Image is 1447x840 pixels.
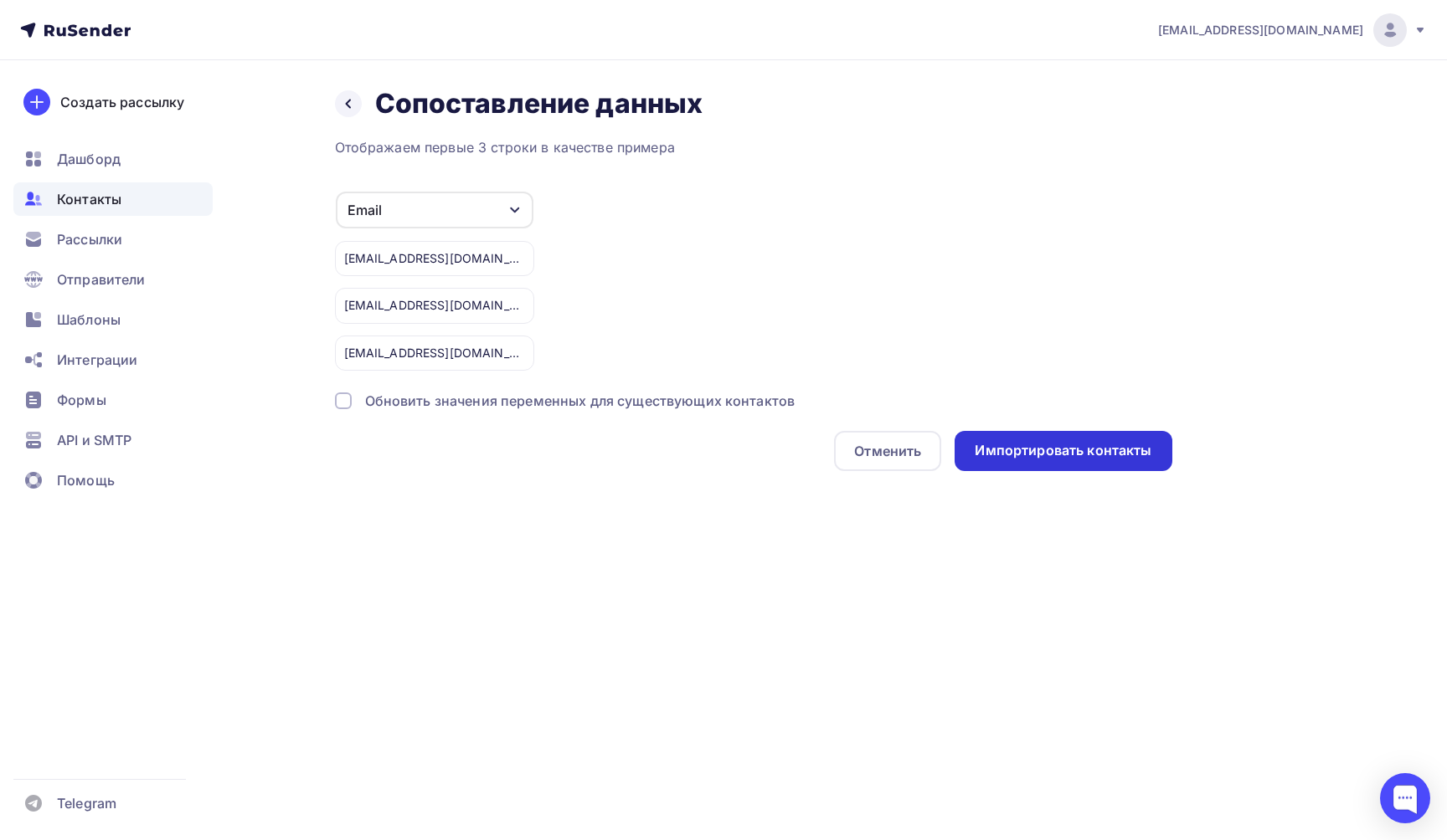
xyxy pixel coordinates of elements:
[13,182,213,216] a: Контакты
[57,229,122,249] span: Рассылки
[13,263,213,296] a: Отправители
[13,383,213,417] a: Формы
[57,430,131,450] span: API и SMTP
[335,288,534,323] div: [EMAIL_ADDRESS][DOMAIN_NAME]
[57,793,116,813] span: Telegram
[335,191,534,229] button: Email
[365,391,796,411] div: Обновить значения переменных для существующих контактов
[975,441,1151,460] div: Импортировать контакты
[57,310,121,330] span: Шаблоны
[335,241,534,276] div: [EMAIL_ADDRESS][DOMAIN_NAME]
[1158,13,1427,47] a: [EMAIL_ADDRESS][DOMAIN_NAME]
[57,390,106,410] span: Формы
[335,137,1172,157] div: Отображаем первые 3 строки в качестве примера
[13,142,213,176] a: Дашборд
[335,335,534,371] div: [EMAIL_ADDRESS][DOMAIN_NAME]
[348,200,382,220] div: Email
[57,189,121,209] span: Контакты
[57,470,115,490] span: Помощь
[57,149,121,169] span: Дашборд
[57,350,137,370] span: Интеграции
[57,269,146,289] span: Отправители
[13,223,213,256] a: Рассылки
[60,92,184,112] div: Создать рассылку
[13,303,213,336] a: Шаблоны
[1158,22,1363,38] span: [EMAIL_ADDRESS][DOMAIN_NAME]
[854,441,921,461] div: Отменить
[375,87,703,120] h2: Сопоставление данных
